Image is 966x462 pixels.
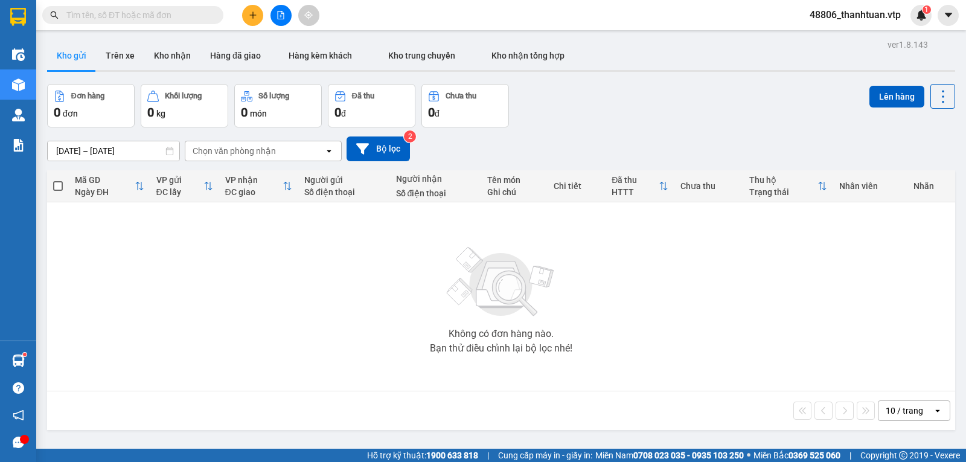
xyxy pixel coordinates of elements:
div: Đã thu [612,175,659,185]
img: warehouse-icon [12,48,25,61]
img: warehouse-icon [12,79,25,91]
span: Hàng kèm khách [289,51,352,60]
div: Chưa thu [680,181,737,191]
span: aim [304,11,313,19]
sup: 2 [404,130,416,143]
span: message [13,437,24,448]
button: Kho gửi [47,41,96,70]
div: VP gửi [156,175,203,185]
span: 0 [334,105,341,120]
span: 0 [147,105,154,120]
div: Chi tiết [554,181,600,191]
div: 10 / trang [886,405,923,417]
button: Đơn hàng0đơn [47,84,135,127]
span: đ [435,109,440,118]
div: VP nhận [225,175,283,185]
div: Nhãn [913,181,949,191]
span: file-add [277,11,285,19]
img: warehouse-icon [12,355,25,367]
button: Lên hàng [869,86,924,107]
div: Trạng thái [749,187,817,197]
span: notification [13,409,24,421]
button: Khối lượng0kg [141,84,228,127]
sup: 1 [923,5,931,14]
input: Select a date range. [48,141,179,161]
button: Hàng đã giao [200,41,270,70]
button: Chưa thu0đ [421,84,509,127]
div: Người gửi [304,175,384,185]
span: đ [341,109,346,118]
div: Ngày ĐH [75,187,135,197]
svg: open [933,406,942,415]
div: Thu hộ [749,175,817,185]
span: ⚪️ [747,453,750,458]
img: svg+xml;base64,PHN2ZyBjbGFzcz0ibGlzdC1wbHVnX19zdmciIHhtbG5zPSJodHRwOi8vd3d3LnczLm9yZy8yMDAwL3N2Zy... [441,240,561,324]
span: Kho trung chuyển [388,51,455,60]
img: icon-new-feature [916,10,927,21]
th: Toggle SortBy [606,170,674,202]
div: Số điện thoại [396,188,476,198]
span: caret-down [943,10,954,21]
button: aim [298,5,319,26]
div: Mã GD [75,175,135,185]
span: 0 [54,105,60,120]
span: Miền Nam [595,449,744,462]
input: Tìm tên, số ĐT hoặc mã đơn [66,8,209,22]
span: Miền Bắc [753,449,840,462]
span: đơn [63,109,78,118]
div: Số điện thoại [304,187,384,197]
div: Khối lượng [165,92,202,100]
div: Tên món [487,175,542,185]
button: caret-down [938,5,959,26]
svg: open [324,146,334,156]
div: HTTT [612,187,659,197]
div: Người nhận [396,174,476,184]
strong: 0369 525 060 [788,451,840,460]
span: | [487,449,489,462]
button: Trên xe [96,41,144,70]
sup: 1 [23,353,27,356]
div: Chưa thu [446,92,476,100]
th: Toggle SortBy [69,170,150,202]
span: | [849,449,851,462]
strong: 1900 633 818 [426,451,478,460]
span: 48806_thanhtuan.vtp [800,7,910,22]
div: Đã thu [352,92,374,100]
button: plus [242,5,263,26]
span: Kho nhận tổng hợp [491,51,565,60]
button: file-add [270,5,292,26]
div: ĐC lấy [156,187,203,197]
span: 1 [924,5,929,14]
img: solution-icon [12,139,25,152]
img: warehouse-icon [12,109,25,121]
button: Kho nhận [144,41,200,70]
button: Bộ lọc [347,136,410,161]
div: Ghi chú [487,187,542,197]
div: ver 1.8.143 [888,38,928,51]
span: 0 [241,105,248,120]
img: logo-vxr [10,8,26,26]
div: Chọn văn phòng nhận [193,145,276,157]
div: Không có đơn hàng nào. [449,329,554,339]
div: Đơn hàng [71,92,104,100]
th: Toggle SortBy [150,170,219,202]
span: món [250,109,267,118]
span: 0 [428,105,435,120]
strong: 0708 023 035 - 0935 103 250 [633,451,744,460]
th: Toggle SortBy [743,170,833,202]
span: copyright [899,451,907,460]
span: Cung cấp máy in - giấy in: [498,449,592,462]
span: kg [156,109,165,118]
span: Hỗ trợ kỹ thuật: [367,449,478,462]
div: Bạn thử điều chỉnh lại bộ lọc nhé! [430,344,572,353]
th: Toggle SortBy [219,170,298,202]
div: Nhân viên [839,181,901,191]
span: plus [249,11,257,19]
button: Đã thu0đ [328,84,415,127]
button: Số lượng0món [234,84,322,127]
span: search [50,11,59,19]
span: question-circle [13,382,24,394]
div: ĐC giao [225,187,283,197]
div: Số lượng [258,92,289,100]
